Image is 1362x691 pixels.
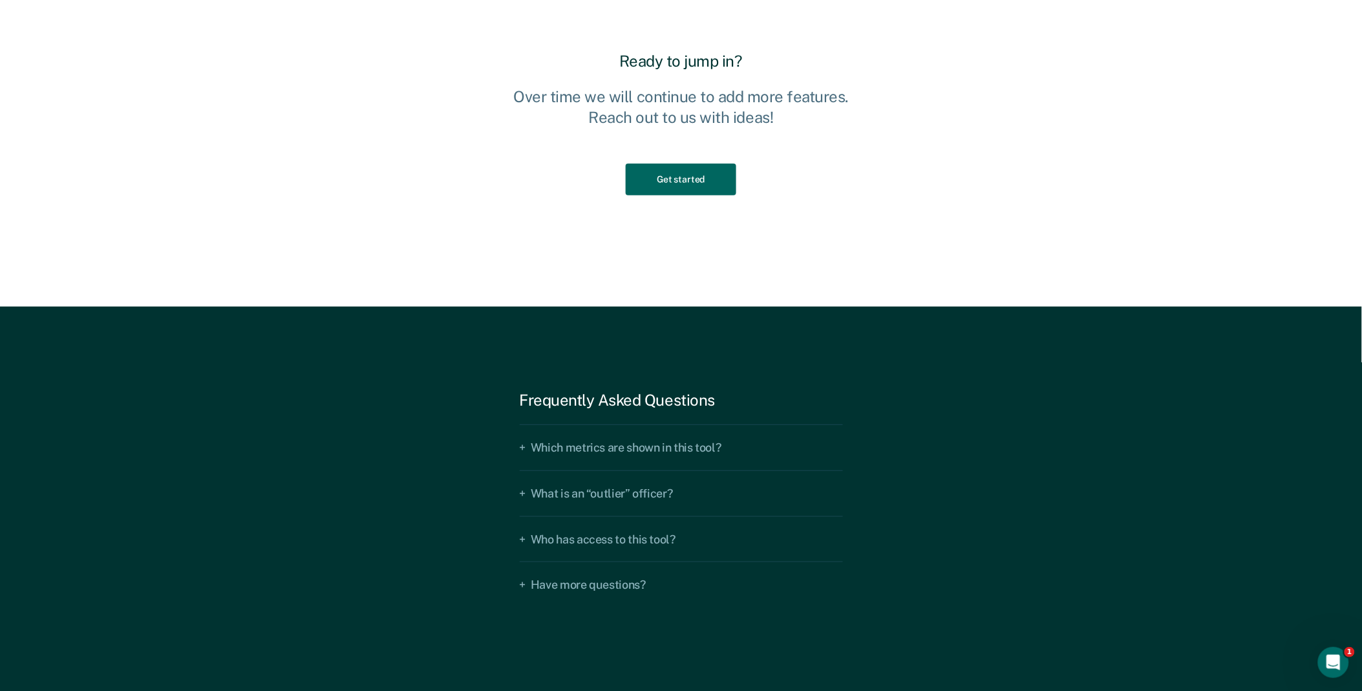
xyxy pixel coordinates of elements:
[1345,647,1355,657] span: 1
[502,86,860,127] p: Over time we will continue to add more features. Reach out to us with ideas!
[520,516,843,562] summary: Who has access to this tool?
[520,470,843,516] summary: What is an “outlier” officer?
[502,52,860,71] h2: Ready to jump in?
[520,424,843,470] summary: Which metrics are shown in this tool?
[520,391,843,410] div: Frequently Asked Questions
[626,164,736,195] button: Get started
[520,562,843,608] summary: Have more questions?
[1318,647,1349,678] iframe: Intercom live chat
